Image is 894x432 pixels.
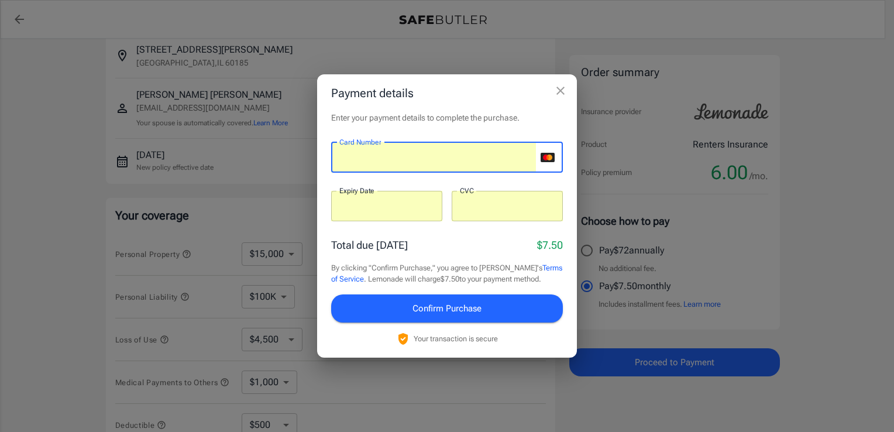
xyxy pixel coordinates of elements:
span: Confirm Purchase [412,301,482,316]
p: $7.50 [537,237,563,253]
iframe: Secure card number input frame [339,152,536,163]
iframe: Secure CVC input frame [460,200,555,211]
h2: Payment details [317,74,577,112]
svg: mastercard [541,153,555,162]
button: Confirm Purchase [331,294,563,323]
label: CVC [460,186,474,196]
p: Total due [DATE] [331,237,408,253]
button: close [549,79,572,102]
iframe: Secure expiration date input frame [339,200,434,211]
p: By clicking "Confirm Purchase," you agree to [PERSON_NAME]'s . Lemonade will charge $7.50 to your... [331,262,563,285]
p: Your transaction is secure [414,333,498,344]
label: Card Number [339,137,381,147]
label: Expiry Date [339,186,374,196]
p: Enter your payment details to complete the purchase. [331,112,563,124]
